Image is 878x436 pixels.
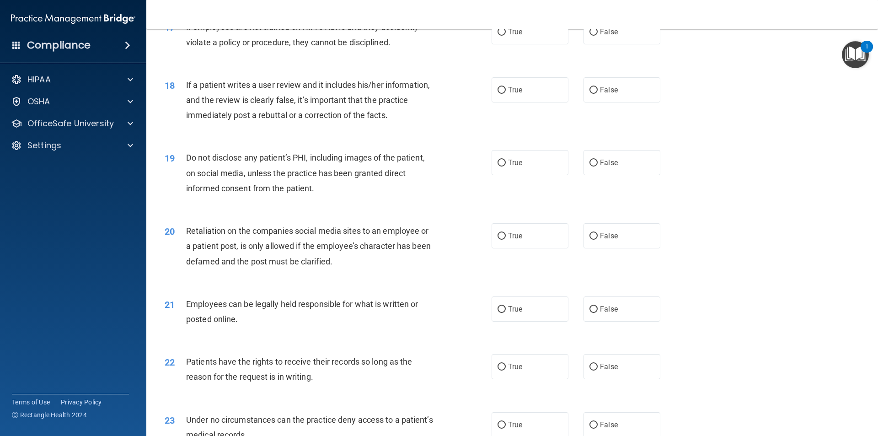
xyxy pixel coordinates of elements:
[27,140,61,151] p: Settings
[589,87,598,94] input: False
[498,364,506,371] input: True
[186,22,418,47] span: If employees are not trained on HIPAA laws and they accidently violate a policy or procedure, the...
[27,118,114,129] p: OfficeSafe University
[508,362,522,371] span: True
[27,96,50,107] p: OSHA
[508,420,522,429] span: True
[865,47,868,59] div: 1
[61,398,102,407] a: Privacy Policy
[11,118,133,129] a: OfficeSafe University
[600,231,618,240] span: False
[600,158,618,167] span: False
[12,410,87,420] span: Ⓒ Rectangle Health 2024
[589,233,598,240] input: False
[11,96,133,107] a: OSHA
[186,80,430,120] span: If a patient writes a user review and it includes his/her information, and the review is clearly ...
[165,357,175,368] span: 22
[12,398,50,407] a: Terms of Use
[165,299,175,310] span: 21
[186,357,412,382] span: Patients have the rights to receive their records so long as the reason for the request is in wri...
[589,364,598,371] input: False
[27,74,51,85] p: HIPAA
[186,153,425,193] span: Do not disclose any patient’s PHI, including images of the patient, on social media, unless the p...
[600,305,618,313] span: False
[508,305,522,313] span: True
[600,86,618,94] span: False
[498,233,506,240] input: True
[600,27,618,36] span: False
[589,306,598,313] input: False
[11,10,135,28] img: PMB logo
[498,160,506,167] input: True
[11,74,133,85] a: HIPAA
[11,140,133,151] a: Settings
[165,153,175,164] span: 19
[508,158,522,167] span: True
[498,87,506,94] input: True
[186,299,418,324] span: Employees can be legally held responsible for what is written or posted online.
[600,362,618,371] span: False
[165,226,175,237] span: 20
[600,420,618,429] span: False
[165,415,175,426] span: 23
[589,29,598,36] input: False
[498,29,506,36] input: True
[589,160,598,167] input: False
[842,41,869,68] button: Open Resource Center, 1 new notification
[508,27,522,36] span: True
[165,80,175,91] span: 18
[508,231,522,240] span: True
[508,86,522,94] span: True
[498,422,506,429] input: True
[186,226,431,266] span: Retaliation on the companies social media sites to an employee or a patient post, is only allowed...
[27,39,91,52] h4: Compliance
[589,422,598,429] input: False
[720,371,867,408] iframe: Drift Widget Chat Controller
[498,306,506,313] input: True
